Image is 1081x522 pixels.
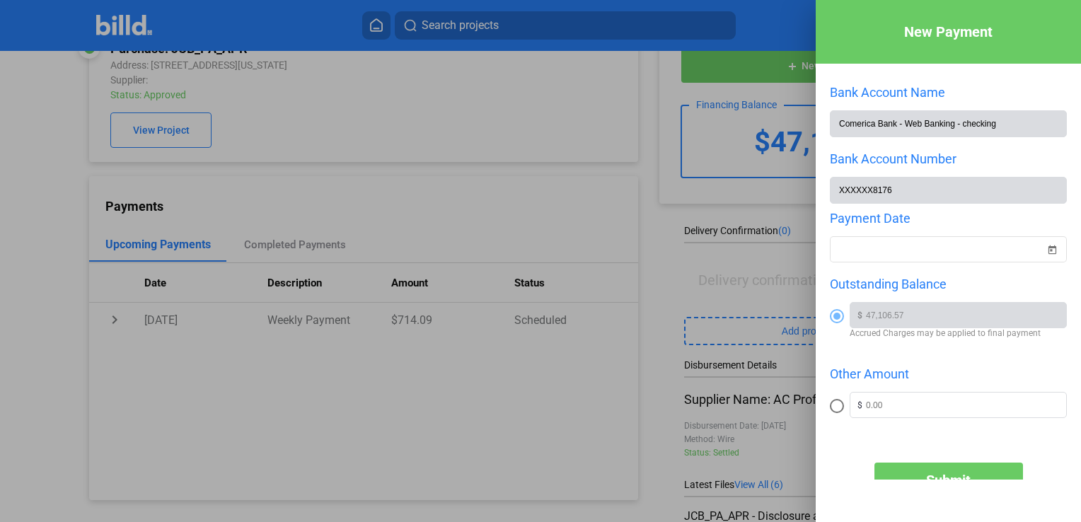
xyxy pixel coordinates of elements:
[866,393,1066,414] input: 0.00
[830,277,1067,291] div: Outstanding Balance
[850,303,866,327] span: $
[850,393,866,417] span: $
[830,85,1067,100] div: Bank Account Name
[830,151,1067,166] div: Bank Account Number
[850,328,1067,338] span: Accrued Charges may be applied to final payment
[866,303,1066,324] input: 0.00
[830,366,1067,381] div: Other Amount
[926,472,971,489] span: Submit
[874,463,1023,498] button: Submit
[1045,234,1059,248] button: Open calendar
[830,211,1067,226] div: Payment Date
